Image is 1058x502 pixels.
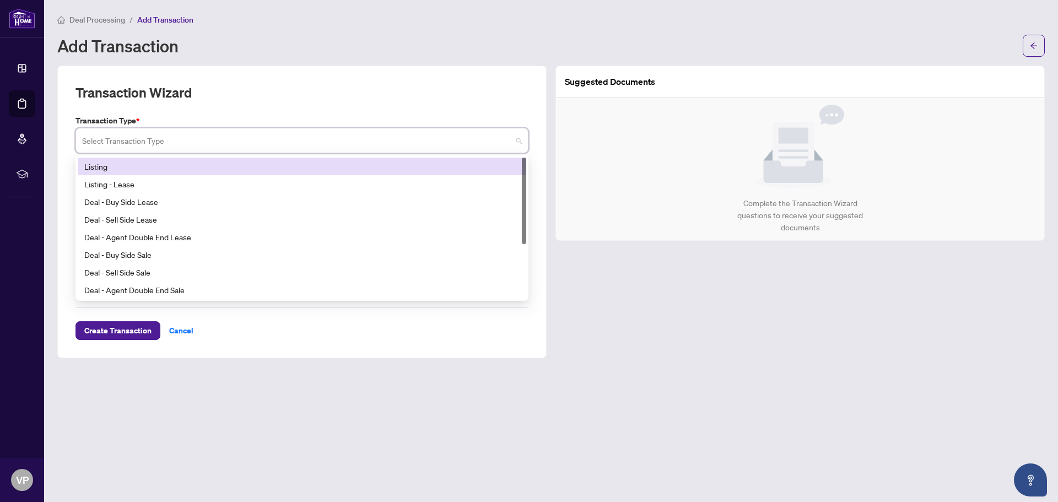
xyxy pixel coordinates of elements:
[84,322,152,339] span: Create Transaction
[16,472,29,488] span: VP
[565,75,655,89] article: Suggested Documents
[78,210,526,228] div: Deal - Sell Side Lease
[84,178,520,190] div: Listing - Lease
[726,197,875,234] div: Complete the Transaction Wizard questions to receive your suggested documents
[1014,463,1047,496] button: Open asap
[84,213,520,225] div: Deal - Sell Side Lease
[57,16,65,24] span: home
[78,246,526,263] div: Deal - Buy Side Sale
[78,281,526,299] div: Deal - Agent Double End Sale
[84,231,520,243] div: Deal - Agent Double End Lease
[84,249,520,261] div: Deal - Buy Side Sale
[756,105,844,188] img: Null State Icon
[9,8,35,29] img: logo
[84,266,520,278] div: Deal - Sell Side Sale
[160,321,202,340] button: Cancel
[78,158,526,175] div: Listing
[137,15,193,25] span: Add Transaction
[84,196,520,208] div: Deal - Buy Side Lease
[69,15,125,25] span: Deal Processing
[84,284,520,296] div: Deal - Agent Double End Sale
[78,175,526,193] div: Listing - Lease
[84,160,520,172] div: Listing
[78,263,526,281] div: Deal - Sell Side Sale
[78,228,526,246] div: Deal - Agent Double End Lease
[129,13,133,26] li: /
[75,321,160,340] button: Create Transaction
[78,193,526,210] div: Deal - Buy Side Lease
[75,84,192,101] h2: Transaction Wizard
[57,37,179,55] h1: Add Transaction
[1030,42,1038,50] span: arrow-left
[169,322,193,339] span: Cancel
[75,115,528,127] label: Transaction Type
